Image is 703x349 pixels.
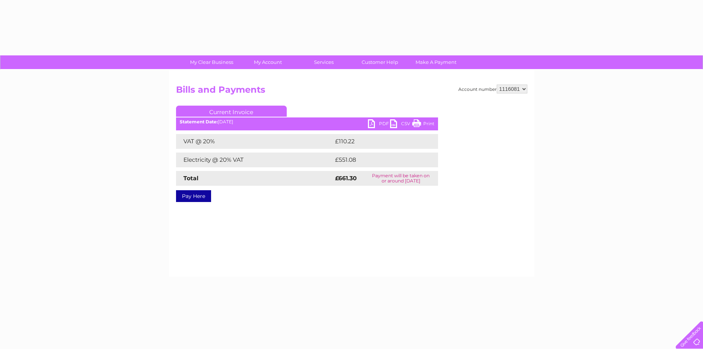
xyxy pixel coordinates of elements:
td: VAT @ 20% [176,134,333,149]
a: Print [412,119,434,130]
td: Payment will be taken on or around [DATE] [364,171,438,186]
b: Statement Date: [180,119,218,124]
strong: Total [183,175,199,182]
a: My Account [237,55,298,69]
td: £110.22 [333,134,424,149]
a: CSV [390,119,412,130]
a: Services [293,55,354,69]
a: Current Invoice [176,106,287,117]
td: £551.08 [333,153,424,167]
a: Pay Here [176,190,211,202]
a: Make A Payment [406,55,466,69]
h2: Bills and Payments [176,85,527,99]
strong: £661.30 [335,175,357,182]
td: Electricity @ 20% VAT [176,153,333,167]
a: Customer Help [349,55,410,69]
a: My Clear Business [181,55,242,69]
a: PDF [368,119,390,130]
div: [DATE] [176,119,438,124]
div: Account number [458,85,527,93]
